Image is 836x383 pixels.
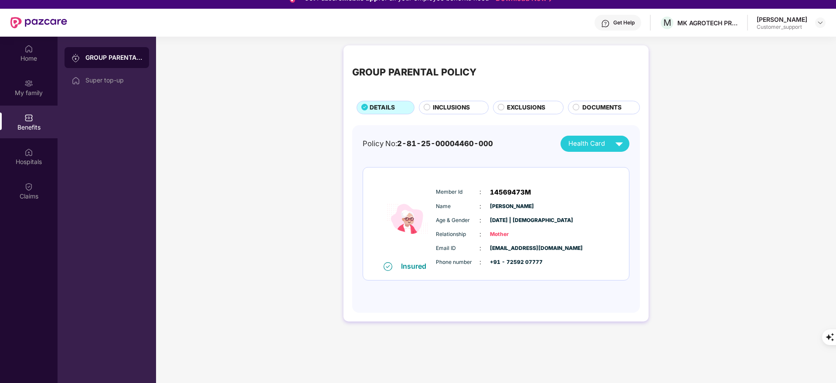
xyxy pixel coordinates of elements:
span: Mother [490,230,534,239]
img: svg+xml;base64,PHN2ZyBpZD0iRHJvcGRvd24tMzJ4MzIiIHhtbG5zPSJodHRwOi8vd3d3LnczLm9yZy8yMDAwL3N2ZyIgd2... [817,19,824,26]
img: svg+xml;base64,PHN2ZyB3aWR0aD0iMjAiIGhlaWdodD0iMjAiIHZpZXdCb3g9IjAgMCAyMCAyMCIgZmlsbD0ibm9uZSIgeG... [24,79,33,88]
span: EXCLUSIONS [507,103,545,113]
span: [EMAIL_ADDRESS][DOMAIN_NAME] [490,244,534,253]
span: Name [436,202,479,211]
span: DOCUMENTS [582,103,622,113]
img: svg+xml;base64,PHN2ZyBpZD0iSG9zcGl0YWxzIiB4bWxucz0iaHR0cDovL3d3dy53My5vcmcvMjAwMC9zdmciIHdpZHRoPS... [24,148,33,157]
img: svg+xml;base64,PHN2ZyBpZD0iQmVuZWZpdHMiIHhtbG5zPSJodHRwOi8vd3d3LnczLm9yZy8yMDAwL3N2ZyIgd2lkdGg9Ij... [24,113,33,122]
div: Customer_support [757,24,807,31]
img: svg+xml;base64,PHN2ZyB4bWxucz0iaHR0cDovL3d3dy53My5vcmcvMjAwMC9zdmciIHdpZHRoPSIxNiIgaGVpZ2h0PSIxNi... [384,262,392,271]
div: Policy No: [363,138,493,149]
span: : [479,215,481,225]
span: Phone number [436,258,479,267]
div: MK AGROTECH PRIVATE LIMITED [677,19,738,27]
img: svg+xml;base64,PHN2ZyB4bWxucz0iaHR0cDovL3d3dy53My5vcmcvMjAwMC9zdmciIHZpZXdCb3g9IjAgMCAyNCAyNCIgd2... [612,136,627,151]
img: svg+xml;base64,PHN2ZyBpZD0iSG9tZSIgeG1sbnM9Imh0dHA6Ly93d3cudzMub3JnLzIwMDAvc3ZnIiB3aWR0aD0iMjAiIG... [71,76,80,85]
img: svg+xml;base64,PHN2ZyB3aWR0aD0iMjAiIGhlaWdodD0iMjAiIHZpZXdCb3g9IjAgMCAyMCAyMCIgZmlsbD0ibm9uZSIgeG... [71,54,80,62]
img: icon [381,177,434,262]
button: Health Card [561,136,629,152]
span: 14569473M [490,187,531,198]
img: New Pazcare Logo [10,17,67,28]
div: [PERSON_NAME] [757,15,807,24]
span: Age & Gender [436,216,479,225]
div: GROUP PARENTAL POLICY [352,65,476,79]
img: svg+xml;base64,PHN2ZyBpZD0iQ2xhaW0iIHhtbG5zPSJodHRwOi8vd3d3LnczLm9yZy8yMDAwL3N2ZyIgd2lkdGg9IjIwIi... [24,182,33,191]
div: Super top-up [85,77,142,84]
span: : [479,202,481,211]
span: 2-81-25-00004460-000 [397,139,493,148]
span: +91 - 72592 07777 [490,258,534,267]
span: Relationship [436,230,479,239]
div: GROUP PARENTAL POLICY [85,53,142,62]
div: Insured [401,262,432,270]
img: svg+xml;base64,PHN2ZyBpZD0iSG9tZSIgeG1sbnM9Imh0dHA6Ly93d3cudzMub3JnLzIwMDAvc3ZnIiB3aWR0aD0iMjAiIG... [24,44,33,53]
span: : [479,243,481,253]
span: : [479,229,481,239]
span: INCLUSIONS [433,103,470,113]
div: Get Help [613,19,635,26]
span: [DATE] | [DEMOGRAPHIC_DATA] [490,216,534,225]
span: [PERSON_NAME] [490,202,534,211]
span: Member Id [436,188,479,196]
img: svg+xml;base64,PHN2ZyBpZD0iSGVscC0zMngzMiIgeG1sbnM9Imh0dHA6Ly93d3cudzMub3JnLzIwMDAvc3ZnIiB3aWR0aD... [601,19,610,28]
span: Email ID [436,244,479,253]
span: DETAILS [370,103,395,113]
span: Health Card [568,139,605,149]
span: : [479,257,481,267]
span: M [663,17,671,28]
span: : [479,187,481,197]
